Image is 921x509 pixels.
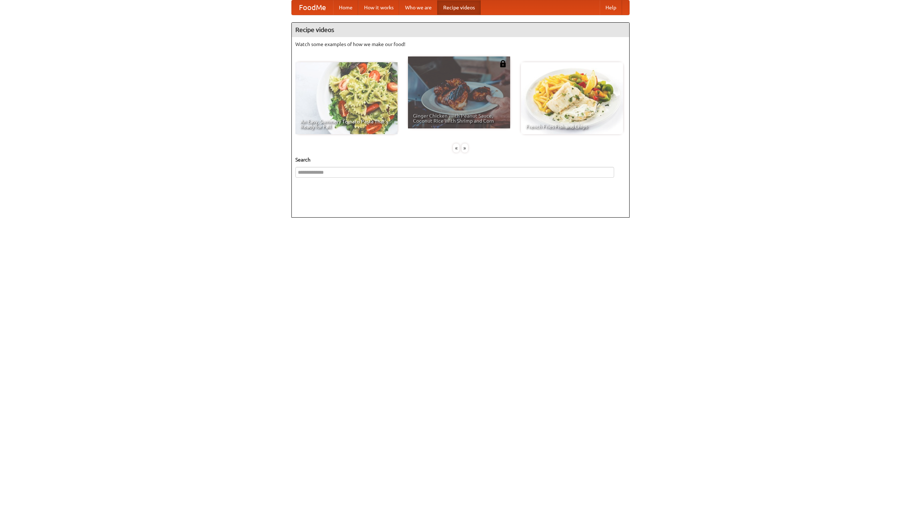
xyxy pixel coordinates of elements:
[526,124,618,129] span: French Fries Fish and Chips
[295,41,626,48] p: Watch some examples of how we make our food!
[292,23,629,37] h4: Recipe videos
[295,156,626,163] h5: Search
[292,0,333,15] a: FoodMe
[295,62,398,134] a: An Easy, Summery Tomato Pasta That's Ready for Fall
[358,0,399,15] a: How it works
[437,0,481,15] a: Recipe videos
[462,144,468,153] div: »
[300,119,393,129] span: An Easy, Summery Tomato Pasta That's Ready for Fall
[521,62,623,134] a: French Fries Fish and Chips
[453,144,459,153] div: «
[499,60,507,67] img: 483408.png
[333,0,358,15] a: Home
[600,0,622,15] a: Help
[399,0,437,15] a: Who we are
